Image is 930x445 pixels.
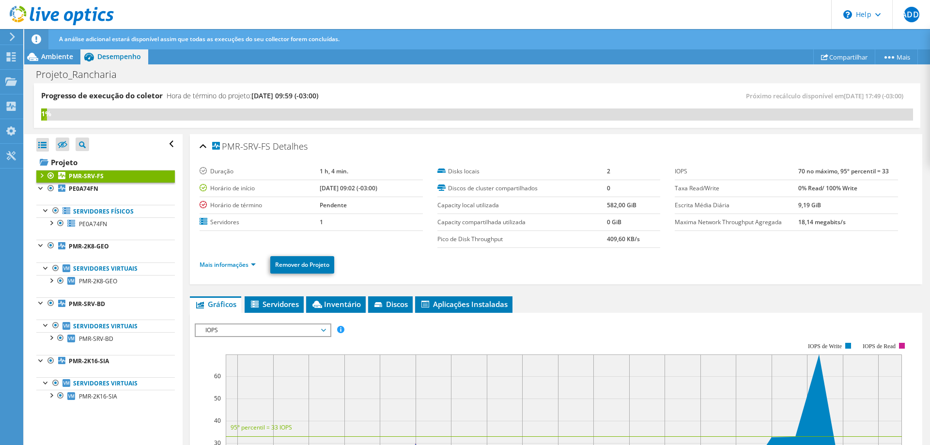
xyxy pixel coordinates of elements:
[36,275,175,288] a: PMR-2K8-GEO
[273,140,308,152] span: Detalhes
[36,355,175,368] a: PMR-2K16-SIA
[675,200,798,210] label: Escrita Média Diária
[675,217,798,227] label: Maxima Network Throughput Agregada
[607,201,636,209] b: 582,00 GiB
[59,35,340,43] span: A análise adicional estará disponível assim que todas as execuções do seu collector forem concluí...
[813,49,875,64] a: Compartilhar
[69,184,98,193] b: PE0A74FN
[675,184,798,193] label: Taxa Read/Write
[36,390,175,402] a: PMR-2K16-SIA
[420,299,508,309] span: Aplicações Instaladas
[808,343,842,350] text: IOPS de Write
[69,242,109,250] b: PMR-2K8-GEO
[675,167,798,176] label: IOPS
[249,299,299,309] span: Servidores
[167,91,318,101] h4: Hora de término do projeto:
[200,167,320,176] label: Duração
[607,184,610,192] b: 0
[36,377,175,390] a: Servidores virtuais
[320,218,323,226] b: 1
[69,357,109,365] b: PMR-2K16-SIA
[904,7,919,22] span: ADDJ
[437,167,607,176] label: Disks locais
[251,91,318,100] span: [DATE] 09:59 (-03:00)
[311,299,361,309] span: Inventário
[607,235,640,243] b: 409,60 KB/s
[863,343,896,350] text: IOPS de Read
[320,167,348,175] b: 1 h, 4 min.
[200,184,320,193] label: Horário de início
[201,324,325,336] span: IOPS
[36,217,175,230] a: PE0A74FN
[79,392,117,400] span: PMR-2K16-SIA
[214,372,221,380] text: 60
[36,205,175,217] a: Servidores físicos
[212,142,270,152] span: PMR-SRV-FS
[36,320,175,332] a: Servidores virtuais
[195,299,236,309] span: Gráficos
[798,218,846,226] b: 18,14 megabits/s
[200,261,256,269] a: Mais informações
[214,416,221,425] text: 40
[214,394,221,402] text: 50
[97,52,141,61] span: Desempenho
[746,92,908,100] span: Próximo recálculo disponível em
[36,170,175,183] a: PMR-SRV-FS
[607,218,621,226] b: 0 GiB
[69,300,105,308] b: PMR-SRV-BD
[320,201,347,209] b: Pendente
[798,201,821,209] b: 9,19 GiB
[36,183,175,195] a: PE0A74FN
[320,184,377,192] b: [DATE] 09:02 (-03:00)
[437,217,607,227] label: Capacity compartilhada utilizada
[875,49,918,64] a: Mais
[36,332,175,345] a: PMR-SRV-BD
[437,234,607,244] label: Pico de Disk Throughput
[31,69,132,80] h1: Projeto_Rancharia
[844,92,903,100] span: [DATE] 17:49 (-03:00)
[36,240,175,252] a: PMR-2K8-GEO
[200,200,320,210] label: Horário de término
[79,335,113,343] span: PMR-SRV-BD
[36,262,175,275] a: Servidores virtuais
[79,220,107,228] span: PE0A74FN
[41,52,73,61] span: Ambiente
[437,184,607,193] label: Discos de cluster compartilhados
[36,154,175,170] a: Projeto
[798,167,889,175] b: 70 no máximo, 95º percentil = 33
[69,172,104,180] b: PMR-SRV-FS
[41,108,47,119] div: 1%
[798,184,857,192] b: 0% Read/ 100% Write
[231,423,292,431] text: 95° percentil = 33 IOPS
[607,167,610,175] b: 2
[437,200,607,210] label: Capacity local utilizada
[843,10,852,19] svg: \n
[79,277,117,285] span: PMR-2K8-GEO
[36,297,175,310] a: PMR-SRV-BD
[373,299,408,309] span: Discos
[270,256,334,274] a: Remover do Projeto
[200,217,320,227] label: Servidores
